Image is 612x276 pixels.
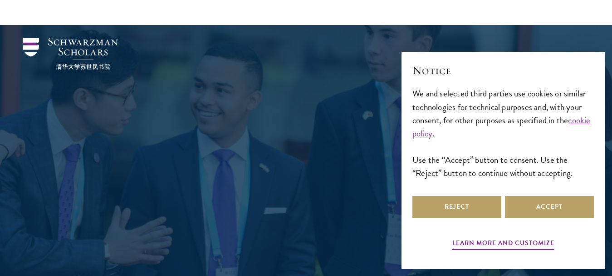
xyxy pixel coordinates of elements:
[505,196,594,218] button: Accept
[412,114,591,140] a: cookie policy
[412,196,501,218] button: Reject
[412,87,594,179] div: We and selected third parties use cookies or similar technologies for technical purposes and, wit...
[23,38,118,70] img: Schwarzman Scholars
[452,237,554,251] button: Learn more and customize
[412,63,594,78] h2: Notice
